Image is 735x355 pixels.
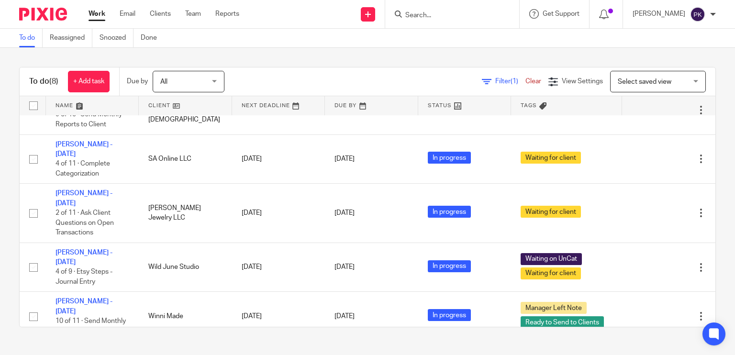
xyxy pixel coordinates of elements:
span: Manager Left Note [521,302,587,314]
h1: To do [29,77,58,87]
a: Clear [525,78,541,85]
span: View Settings [562,78,603,85]
a: [PERSON_NAME] - [DATE] [56,249,112,266]
td: Wild June Studio [139,243,232,292]
a: [PERSON_NAME] - [DATE] [56,190,112,206]
span: In progress [428,309,471,321]
span: Tags [521,103,537,108]
img: svg%3E [690,7,705,22]
span: Ready to Send to Clients [521,316,604,328]
a: Reports [215,9,239,19]
span: [DATE] [334,155,355,162]
span: [DATE] [334,264,355,270]
a: Work [89,9,105,19]
span: 4 of 11 · Complete Categorization [56,160,110,177]
span: Waiting for client [521,152,581,164]
span: [DATE] [334,313,355,320]
span: Get Support [543,11,579,17]
a: + Add task [68,71,110,92]
td: [DATE] [232,243,325,292]
span: 10 of 11 · Send Monthly Reports to Client [56,318,126,334]
img: Pixie [19,8,67,21]
td: [DATE] [232,292,325,341]
span: Filter [495,78,525,85]
span: Waiting for client [521,206,581,218]
a: To do [19,29,43,47]
a: Reassigned [50,29,92,47]
span: Select saved view [618,78,671,85]
span: 4 of 9 · Etsy Steps - Journal Entry [56,269,112,286]
a: Done [141,29,164,47]
a: Team [185,9,201,19]
input: Search [404,11,490,20]
span: All [160,78,167,85]
span: Waiting for client [521,267,581,279]
span: 2 of 11 · Ask Client Questions on Open Transactions [56,210,114,236]
td: [PERSON_NAME] Jewelry LLC [139,184,232,243]
span: (8) [49,78,58,85]
span: In progress [428,206,471,218]
td: [DATE] [232,184,325,243]
a: Clients [150,9,171,19]
a: [PERSON_NAME] - [DATE] [56,141,112,157]
p: [PERSON_NAME] [633,9,685,19]
a: [PERSON_NAME] - [DATE] [56,298,112,314]
a: Snoozed [100,29,134,47]
td: [DATE] [232,134,325,184]
td: SA Online LLC [139,134,232,184]
span: In progress [428,152,471,164]
span: In progress [428,260,471,272]
span: Waiting on UnCat [521,253,582,265]
td: Winni Made [139,292,232,341]
p: Due by [127,77,148,86]
span: [DATE] [334,210,355,216]
span: (1) [511,78,518,85]
a: Email [120,9,135,19]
